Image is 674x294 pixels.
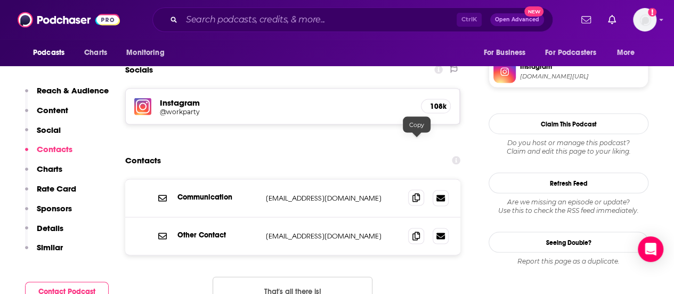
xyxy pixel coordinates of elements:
button: Details [25,223,63,243]
p: [EMAIL_ADDRESS][DOMAIN_NAME] [266,231,400,240]
div: Copy [403,116,431,132]
p: Contacts [37,144,72,154]
p: Social [37,125,61,135]
p: Content [37,105,68,115]
h2: Socials [125,59,153,80]
button: Claim This Podcast [489,113,648,134]
button: open menu [26,43,78,63]
div: Search podcasts, credits, & more... [152,7,553,32]
p: Rate Card [37,184,76,194]
div: Are we missing an episode or update? Use this to check the RSS feed immediately. [489,197,648,214]
span: Do you host or manage this podcast? [489,138,648,147]
button: open menu [476,43,539,63]
span: Logged in as BerkMarc [633,8,656,31]
svg: Add a profile image [648,8,656,17]
button: Charts [25,164,62,184]
img: User Profile [633,8,656,31]
h5: @workparty [160,107,330,115]
span: More [617,45,635,60]
p: Details [37,223,63,233]
p: Sponsors [37,203,72,213]
span: Open Advanced [495,17,539,22]
img: Podchaser - Follow, Share and Rate Podcasts [18,10,120,30]
span: For Podcasters [545,45,596,60]
h5: 108k [430,101,442,110]
button: Rate Card [25,184,76,203]
span: Podcasts [33,45,64,60]
a: @workparty [160,107,412,115]
div: Report this page as a duplicate. [489,257,648,265]
a: Seeing Double? [489,232,648,252]
button: Sponsors [25,203,72,223]
img: iconImage [134,98,151,115]
input: Search podcasts, credits, & more... [182,11,457,28]
a: Show notifications dropdown [577,11,595,29]
p: Reach & Audience [37,85,109,96]
span: instagram.com/workparty [520,72,644,80]
span: For Business [483,45,525,60]
h5: Instagram [160,97,412,107]
button: open menu [119,43,178,63]
p: Communication [177,192,257,201]
p: Similar [37,242,63,252]
button: open menu [538,43,612,63]
button: Similar [25,242,63,262]
p: [EMAIL_ADDRESS][DOMAIN_NAME] [266,193,400,202]
span: Ctrl K [457,13,482,27]
button: Open AdvancedNew [490,13,544,26]
button: Reach & Audience [25,85,109,105]
button: open menu [610,43,648,63]
span: Charts [84,45,107,60]
h2: Contacts [125,150,161,170]
span: Monitoring [126,45,164,60]
span: New [524,6,543,17]
button: Content [25,105,68,125]
button: Show profile menu [633,8,656,31]
div: Open Intercom Messenger [638,236,663,262]
a: Charts [77,43,113,63]
button: Social [25,125,61,145]
a: Show notifications dropdown [604,11,620,29]
p: Other Contact [177,230,257,239]
button: Refresh Feed [489,172,648,193]
div: Claim and edit this page to your liking. [489,138,648,155]
button: Contacts [25,144,72,164]
span: Instagram [520,61,644,71]
p: Charts [37,164,62,174]
a: Instagram[DOMAIN_NAME][URL] [493,60,644,83]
